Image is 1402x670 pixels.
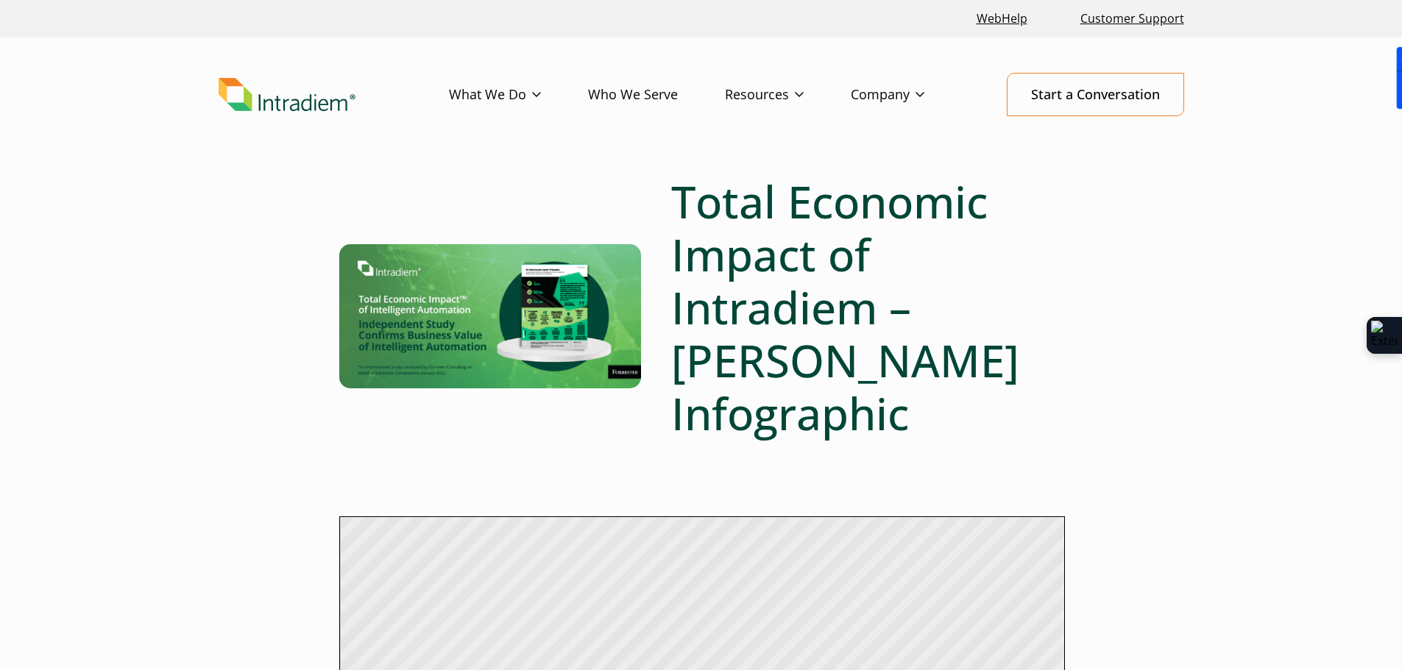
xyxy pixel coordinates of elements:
a: What We Do [449,74,588,116]
a: Who We Serve [588,74,725,116]
a: Link opens in a new window [971,3,1033,35]
a: Company [851,74,971,116]
a: Resources [725,74,851,116]
a: Link to homepage of Intradiem [219,78,449,112]
h1: Total Economic Impact of Intradiem – [PERSON_NAME] Infographic [671,175,1063,440]
a: Start a Conversation [1007,73,1184,116]
img: Intradiem [219,78,355,112]
img: Extension Icon [1371,321,1398,350]
a: Customer Support [1074,3,1190,35]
